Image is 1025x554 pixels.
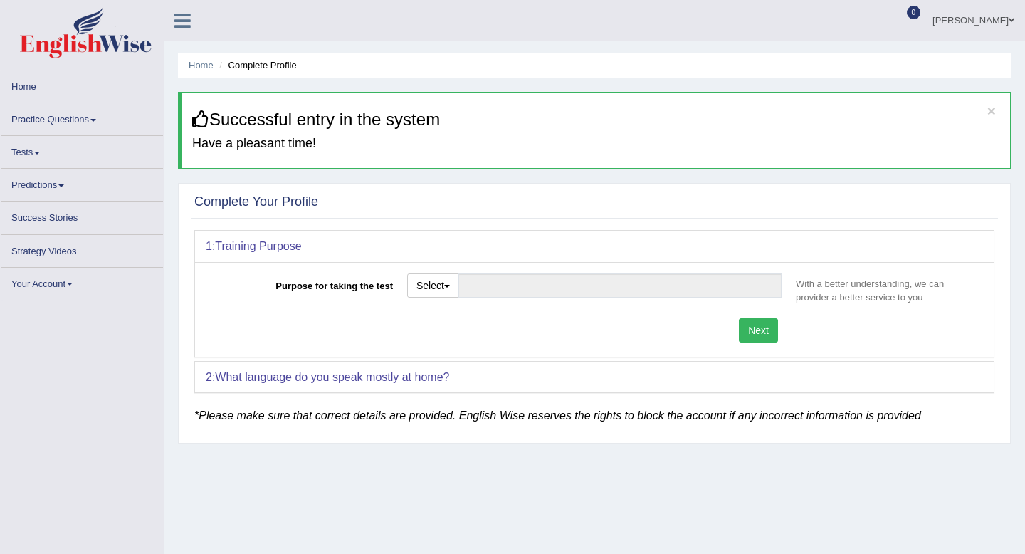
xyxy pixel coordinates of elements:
[195,231,994,262] div: 1:
[907,6,921,19] span: 0
[195,362,994,393] div: 2:
[216,58,296,72] li: Complete Profile
[194,409,921,422] em: *Please make sure that correct details are provided. English Wise reserves the rights to block th...
[1,136,163,164] a: Tests
[1,103,163,131] a: Practice Questions
[407,273,459,298] button: Select
[215,371,449,383] b: What language do you speak mostly at home?
[189,60,214,70] a: Home
[215,240,301,252] b: Training Purpose
[206,273,400,293] label: Purpose for taking the test
[1,169,163,197] a: Predictions
[192,137,999,151] h4: Have a pleasant time!
[739,318,778,343] button: Next
[1,70,163,98] a: Home
[1,235,163,263] a: Strategy Videos
[1,268,163,296] a: Your Account
[194,195,318,209] h2: Complete Your Profile
[987,103,996,118] button: ×
[789,277,983,304] p: With a better understanding, we can provider a better service to you
[1,202,163,229] a: Success Stories
[192,110,999,129] h3: Successful entry in the system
